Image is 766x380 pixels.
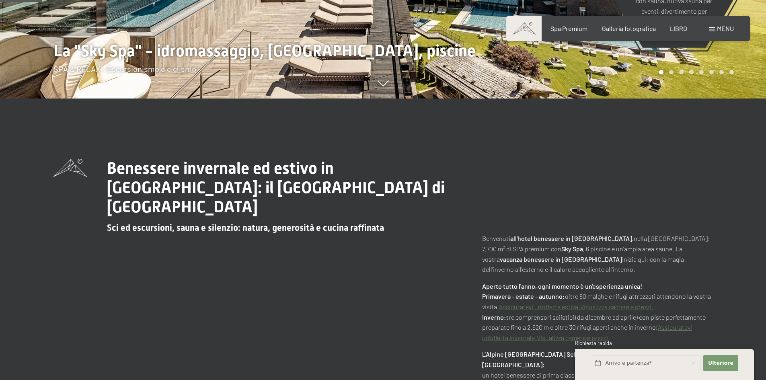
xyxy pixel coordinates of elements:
[107,223,384,233] font: Sci ed escursioni, sauna e silenzio: natura, generosità e cucina raffinata
[482,234,710,253] font: nella [GEOGRAPHIC_DATA]: 7.700 m² di SPA premium con
[729,70,734,74] div: Carousel Page 8
[482,282,642,290] font: Aperto tutto l'anno, ogni momento è un'esperienza unica!
[709,70,714,74] div: Carousel Page 6
[703,355,738,372] button: Ulteriore
[482,292,565,300] font: Primavera - estate - autunno:
[575,340,612,346] font: Richiesta rapida
[510,234,634,242] font: all'hotel benessere in [GEOGRAPHIC_DATA],
[580,303,653,310] a: Visualizza camere e prezzi.
[719,70,724,74] div: Carousel Page 7
[482,245,682,263] font: , 6 piscine e un'ampia area saune. La vostra
[482,323,692,341] a: Assicuratevi un'offerta invernale.
[500,255,622,263] font: vacanza benessere in [GEOGRAPHIC_DATA]
[689,70,694,74] div: Carousel Page 4
[482,350,682,368] font: L'Alpine [GEOGRAPHIC_DATA] Schwarzenstein in [GEOGRAPHIC_DATA], [GEOGRAPHIC_DATA]:
[659,70,663,74] div: Carousel Page 1 (Current Slide)
[482,313,506,321] font: Inverno:
[482,313,706,331] font: tre comprensori sciistici (da dicembre ad aprile) con piste perfettamente preparate fino a 2.520 ...
[550,25,587,32] a: Spa Premium
[656,70,734,74] div: Paginazione carosello
[482,292,711,310] font: oltre 80 malghe e rifugi attrezzati attendono la vostra visita.
[602,25,656,32] a: Galleria fotografica
[499,303,580,310] a: Assicuratevi un'offerta estiva.
[708,360,733,366] font: Ulteriore
[679,70,684,74] div: Carousel Page 3
[561,245,583,253] font: Sky Spa
[699,70,704,74] div: Carousel Page 5
[669,70,674,74] div: Carousel Page 2
[482,234,510,242] font: Benvenuti
[717,25,734,32] font: menu
[107,159,445,216] font: Benessere invernale ed estivo in [GEOGRAPHIC_DATA]: il [GEOGRAPHIC_DATA] di [GEOGRAPHIC_DATA]
[670,25,687,32] a: LIBRO
[537,334,610,341] a: Visualizza camere e prezzi.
